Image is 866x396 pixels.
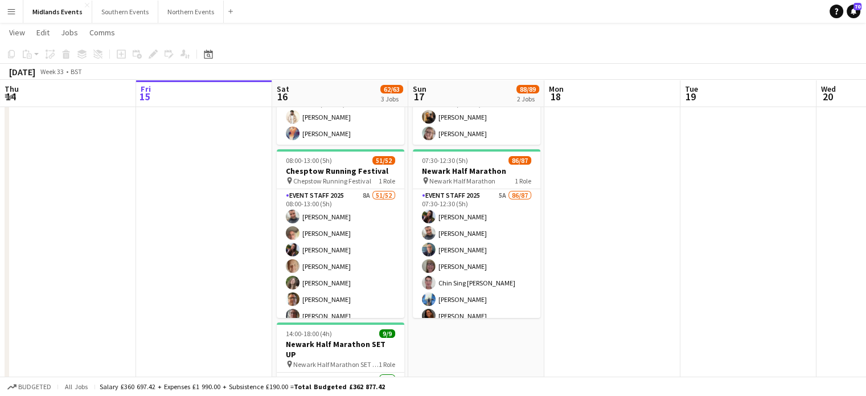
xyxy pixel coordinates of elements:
span: 07:30-12:30 (5h) [422,156,468,165]
a: 70 [847,5,860,18]
span: All jobs [63,382,90,391]
button: Northern Events [158,1,224,23]
app-job-card: 08:00-13:00 (5h)51/52Chesptow Running Festival Chepstow Running Festival1 RoleEvent Staff 20258A5... [277,149,404,318]
span: 86/87 [508,156,531,165]
a: Edit [32,25,54,40]
span: Mon [549,84,564,94]
span: View [9,27,25,38]
span: 16 [275,90,289,103]
span: 08:00-13:00 (5h) [286,156,332,165]
div: 3 Jobs [381,95,403,103]
span: 15 [139,90,151,103]
span: 62/63 [380,85,403,93]
span: Sat [277,84,289,94]
span: 1 Role [515,177,531,185]
span: 1 Role [379,360,395,369]
button: Southern Events [92,1,158,23]
span: 17 [411,90,426,103]
span: Fri [141,84,151,94]
a: Comms [85,25,120,40]
div: BST [71,67,82,76]
h3: Newark Half Marathon [413,166,540,176]
button: Midlands Events [23,1,92,23]
h3: Chesptow Running Festival [277,166,404,176]
div: [DATE] [9,66,35,77]
span: Edit [36,27,50,38]
app-card-role: Kit Marshal2/206:30-13:00 (6h30m)[PERSON_NAME][PERSON_NAME] [277,89,404,145]
span: 70 [853,3,861,10]
a: View [5,25,30,40]
span: 9/9 [379,329,395,338]
span: 1 Role [379,177,395,185]
span: Comms [89,27,115,38]
span: Sun [413,84,426,94]
h3: Newark Half Marathon SET UP [277,339,404,360]
span: Newark Half Marathon [429,177,495,185]
span: Newark Half Marathon SET UP [293,360,379,369]
span: Chepstow Running Festival [293,177,371,185]
button: Budgeted [6,381,53,393]
span: 51/52 [372,156,395,165]
app-card-role: Kit Marshal2/206:15-12:30 (6h15m)[PERSON_NAME][PERSON_NAME] [413,89,540,145]
span: Wed [821,84,836,94]
span: Thu [5,84,19,94]
span: 88/89 [516,85,539,93]
div: 2 Jobs [517,95,539,103]
span: Tue [685,84,698,94]
span: 19 [683,90,698,103]
div: Salary £360 697.42 + Expenses £1 990.00 + Subsistence £190.00 = [100,382,385,391]
span: 18 [547,90,564,103]
app-job-card: 07:30-12:30 (5h)86/87Newark Half Marathon Newark Half Marathon1 RoleEvent Staff 20255A86/8707:30-... [413,149,540,318]
span: Week 33 [38,67,66,76]
span: 20 [819,90,836,103]
span: 14:00-18:00 (4h) [286,329,332,338]
span: Total Budgeted £362 877.42 [294,382,385,391]
span: 14 [3,90,19,103]
span: Budgeted [18,383,51,391]
a: Jobs [56,25,83,40]
span: Jobs [61,27,78,38]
